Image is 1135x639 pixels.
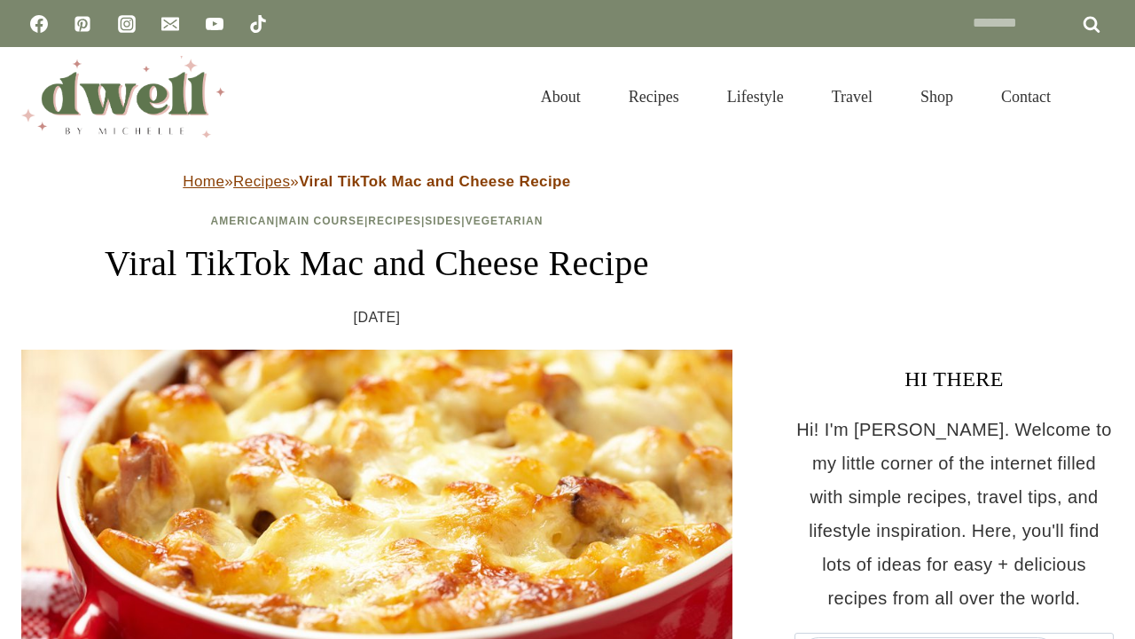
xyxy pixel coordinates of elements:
img: DWELL by michelle [21,56,225,138]
a: Contact [977,66,1075,128]
nav: Primary Navigation [517,66,1075,128]
a: Vegetarian [466,215,544,227]
h1: Viral TikTok Mac and Cheese Recipe [21,237,732,290]
a: Email [153,6,188,42]
a: Recipes [605,66,703,128]
strong: Viral TikTok Mac and Cheese Recipe [299,173,571,190]
span: » » [183,173,570,190]
a: Pinterest [65,6,100,42]
a: Recipes [368,215,421,227]
a: Sides [425,215,461,227]
a: Home [183,173,224,190]
button: View Search Form [1084,82,1114,112]
a: About [517,66,605,128]
h3: HI THERE [794,363,1114,395]
a: Shop [896,66,977,128]
a: American [211,215,276,227]
a: Main Course [279,215,364,227]
a: TikTok [240,6,276,42]
a: Lifestyle [703,66,808,128]
time: [DATE] [354,304,401,331]
a: Recipes [233,173,290,190]
a: Instagram [109,6,145,42]
a: Facebook [21,6,57,42]
span: | | | | [211,215,544,227]
p: Hi! I'm [PERSON_NAME]. Welcome to my little corner of the internet filled with simple recipes, tr... [794,413,1114,615]
a: Travel [808,66,896,128]
a: YouTube [197,6,232,42]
